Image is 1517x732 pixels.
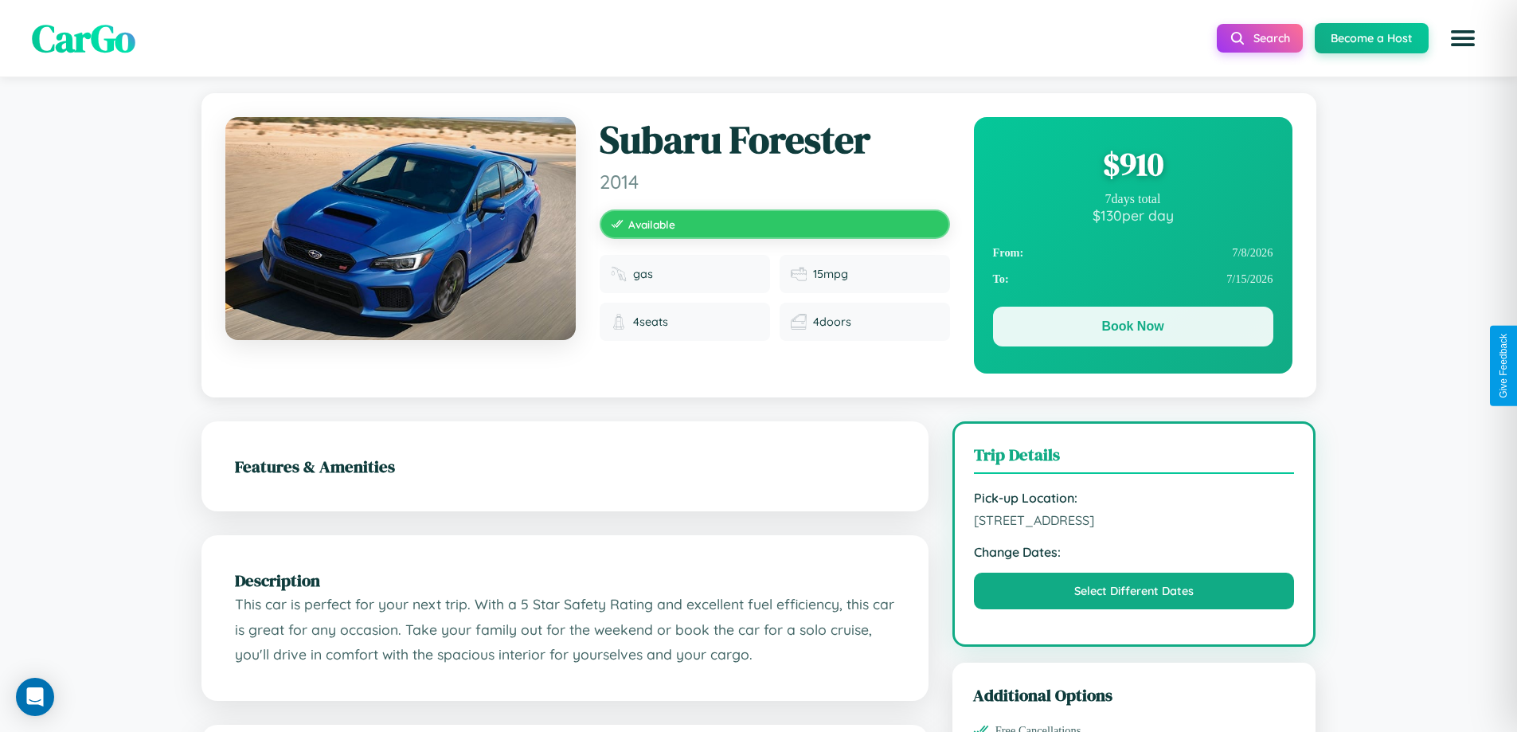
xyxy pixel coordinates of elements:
strong: To: [993,272,1009,286]
span: 4 seats [633,315,668,329]
strong: Pick-up Location: [974,490,1295,506]
div: 7 days total [993,192,1273,206]
div: 7 / 8 / 2026 [993,240,1273,266]
img: Doors [791,314,807,330]
button: Become a Host [1315,23,1429,53]
img: Seats [611,314,627,330]
h2: Description [235,569,895,592]
button: Book Now [993,307,1273,346]
span: Search [1253,31,1290,45]
strong: Change Dates: [974,544,1295,560]
span: 4 doors [813,315,851,329]
div: $ 910 [993,143,1273,186]
h2: Features & Amenities [235,455,895,478]
span: gas [633,267,653,281]
p: This car is perfect for your next trip. With a 5 Star Safety Rating and excellent fuel efficiency... [235,592,895,667]
span: [STREET_ADDRESS] [974,512,1295,528]
span: 15 mpg [813,267,848,281]
span: Available [628,217,675,231]
img: Subaru Forester 2014 [225,117,576,340]
div: 7 / 15 / 2026 [993,266,1273,292]
span: CarGo [32,12,135,65]
div: $ 130 per day [993,206,1273,224]
img: Fuel efficiency [791,266,807,282]
img: Fuel type [611,266,627,282]
button: Open menu [1441,16,1485,61]
h3: Additional Options [973,683,1296,707]
span: 2014 [600,170,950,194]
div: Give Feedback [1498,334,1509,398]
strong: From: [993,246,1024,260]
button: Search [1217,24,1303,53]
h3: Trip Details [974,443,1295,474]
button: Select Different Dates [974,573,1295,609]
div: Open Intercom Messenger [16,678,54,716]
h1: Subaru Forester [600,117,950,163]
